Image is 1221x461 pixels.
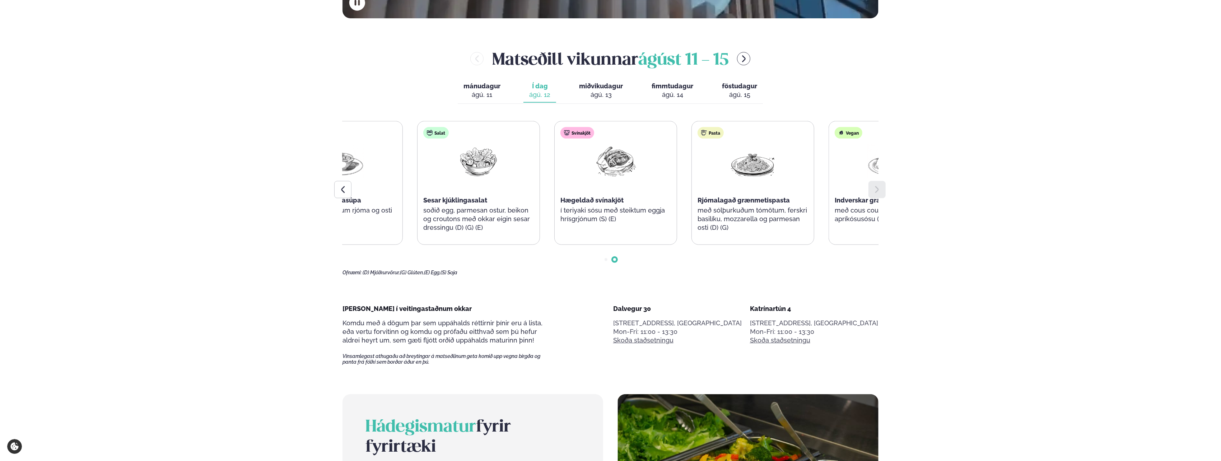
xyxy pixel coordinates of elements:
a: Cookie settings [7,439,22,454]
button: föstudagur ágú. 15 [716,79,763,103]
div: Katrínartún 4 [750,304,879,313]
span: Hægeldað svínakjöt [560,196,624,204]
div: Vegan [835,127,862,139]
button: menu-btn-right [737,52,750,65]
span: Ofnæmi: [342,270,362,275]
p: með sólþurkuðum tómötum, ferskri basilíku, mozzarella og parmesan osti (D) (G) [698,206,808,232]
h2: Matseðill vikunnar [492,47,728,70]
a: Skoða staðsetningu [613,336,674,345]
div: Salat [423,127,449,139]
span: (D) Mjólkurvörur, [363,270,400,275]
span: ágúst 11 - 15 [638,52,728,68]
a: Skoða staðsetningu [750,336,810,345]
span: Hádegismatur [365,419,476,435]
span: Komdu með á dögum þar sem uppáhalds réttirnir þínir eru á lista, eða vertu forvitinn og komdu og ... [342,319,542,344]
div: Svínakjöt [560,127,594,139]
span: (S) Soja [441,270,457,275]
div: ágú. 12 [529,90,550,99]
p: í teriyaki sósu með steiktum eggja hrísgrjónum (S) (E) [560,206,671,223]
button: fimmtudagur ágú. 14 [646,79,699,103]
span: mánudagur [463,82,500,90]
img: salad.svg [427,130,433,136]
img: Wraps.png [867,144,913,178]
div: ágú. 13 [579,90,623,99]
button: miðvikudagur ágú. 13 [573,79,629,103]
div: ágú. 11 [463,90,500,99]
span: Rjómalagað grænmetispasta [698,196,790,204]
div: Mon-Fri: 11:00 - 13:30 [750,327,879,336]
span: (G) Glúten, [400,270,424,275]
span: Indverskar grænmetisvefjur [835,196,922,204]
p: [STREET_ADDRESS], [GEOGRAPHIC_DATA] [613,319,742,327]
img: Salad.png [456,144,502,178]
img: Spagetti.png [730,144,776,178]
span: fimmtudagur [652,82,693,90]
div: Dalvegur 30 [613,304,742,313]
span: (E) Egg, [424,270,441,275]
img: Vegan.svg [838,130,844,136]
button: menu-btn-left [470,52,484,65]
p: [STREET_ADDRESS], [GEOGRAPHIC_DATA] [750,319,879,327]
span: föstudagur [722,82,757,90]
span: Go to slide 1 [605,258,607,261]
button: mánudagur ágú. 11 [458,79,506,103]
span: Go to slide 2 [613,258,616,261]
div: ágú. 14 [652,90,693,99]
h2: fyrir fyrirtæki [365,417,580,457]
p: soðið egg, parmesan ostur, beikon og croutons með okkar eigin sesar dressingu (D) (G) (E) [423,206,534,232]
span: miðvikudagur [579,82,623,90]
div: ágú. 15 [722,90,757,99]
img: pasta.svg [701,130,707,136]
p: með cous cous salati og apríkósusósu (S) (G) [835,206,945,223]
div: Pasta [698,127,724,139]
img: pork.svg [564,130,570,136]
span: Í dag [529,82,550,90]
img: Pork-Meat.png [593,144,639,178]
span: [PERSON_NAME] í veitingastaðnum okkar [342,305,472,312]
div: Mon-Fri: 11:00 - 13:30 [613,327,742,336]
span: Vinsamlegast athugaðu að breytingar á matseðlinum geta komið upp vegna birgða og panta frá fólki ... [342,353,553,365]
button: Í dag ágú. 12 [523,79,556,103]
span: Sesar kjúklingasalat [423,196,487,204]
